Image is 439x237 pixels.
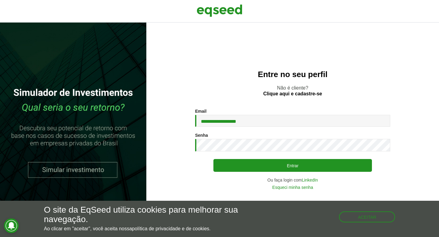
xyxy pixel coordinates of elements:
[195,178,390,182] div: Ou faça login com
[159,85,427,97] p: Não é cliente?
[339,211,395,222] button: Aceitar
[132,226,209,231] a: política de privacidade e de cookies
[195,133,208,137] label: Senha
[263,91,322,96] a: Clique aqui e cadastre-se
[159,70,427,79] h2: Entre no seu perfil
[302,178,318,182] a: LinkedIn
[44,205,255,224] h5: O site da EqSeed utiliza cookies para melhorar sua navegação.
[213,159,372,172] button: Entrar
[195,109,206,113] label: Email
[272,185,313,189] a: Esqueci minha senha
[44,226,255,232] p: Ao clicar em "aceitar", você aceita nossa .
[197,3,242,18] img: EqSeed Logo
